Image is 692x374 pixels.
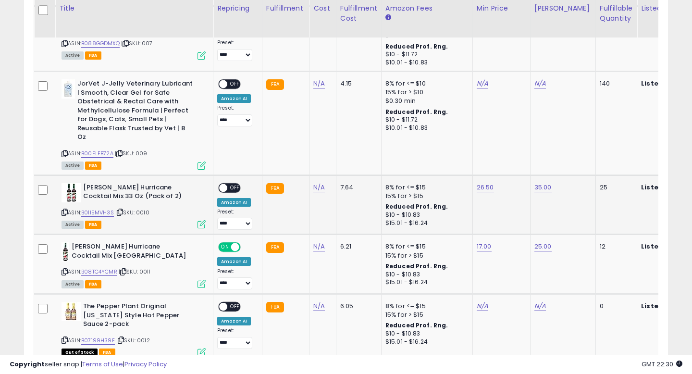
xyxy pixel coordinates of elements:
div: $10.01 - $10.83 [385,59,465,67]
div: ASIN: [62,79,206,169]
div: Preset: [217,268,255,290]
div: $10 - $10.83 [385,271,465,279]
a: 17.00 [477,242,492,251]
div: Fulfillable Quantity [600,3,633,24]
a: N/A [477,79,488,88]
span: All listings currently available for purchase on Amazon [62,51,84,60]
span: ON [219,243,231,251]
div: 15% for > $15 [385,192,465,200]
a: N/A [313,79,325,88]
div: Repricing [217,3,258,13]
b: Reduced Prof. Rng. [385,42,448,50]
div: Preset: [217,105,255,126]
div: Preset: [217,39,255,61]
div: $15.01 - $16.24 [385,338,465,346]
span: OFF [227,184,243,192]
span: All listings currently available for purchase on Amazon [62,162,84,170]
div: 140 [600,79,630,88]
div: Amazon AI [217,198,251,207]
span: FBA [85,51,101,60]
div: 6.05 [340,302,374,311]
b: Listed Price: [641,301,685,311]
div: [PERSON_NAME] [534,3,592,13]
div: ASIN: [62,14,206,59]
span: | SKU: 0010 [115,209,149,216]
div: 0 [600,302,630,311]
span: FBA [85,221,101,229]
a: 25.00 [534,242,552,251]
a: N/A [477,301,488,311]
div: $10 - $11.72 [385,50,465,59]
div: Preset: [217,209,255,230]
div: Preset: [217,327,255,349]
a: B00ELFB72A [81,150,113,158]
div: 25 [600,183,630,192]
span: OFF [227,80,243,88]
b: Reduced Prof. Rng. [385,321,448,329]
div: $10 - $10.83 [385,211,465,219]
a: B08TC4YCMR [81,268,117,276]
a: B088GGDMXQ [81,39,120,48]
b: Listed Price: [641,242,685,251]
div: 12 [600,242,630,251]
div: $15.01 - $16.24 [385,278,465,287]
span: | SKU: 009 [115,150,148,157]
div: 15% for > $10 [385,88,465,97]
b: Listed Price: [641,183,685,192]
div: 8% for <= $15 [385,242,465,251]
small: FBA [266,79,284,90]
a: Privacy Policy [124,360,167,369]
small: FBA [266,242,284,253]
div: 6.21 [340,242,374,251]
div: Amazon Fees [385,3,469,13]
div: Min Price [477,3,526,13]
b: Reduced Prof. Rng. [385,262,448,270]
img: 41pTpc4uRKL._SL40_.jpg [62,183,81,202]
div: 15% for > $15 [385,311,465,319]
b: Reduced Prof. Rng. [385,108,448,116]
a: N/A [313,183,325,192]
b: Listed Price: [641,79,685,88]
div: Title [59,3,209,13]
a: B01I5MVH3S [81,209,114,217]
span: FBA [85,280,101,288]
a: N/A [534,79,546,88]
span: All listings currently available for purchase on Amazon [62,280,84,288]
b: [PERSON_NAME] Hurricane Cocktail Mix 33 Oz (Pack of 2) [83,183,200,203]
div: seller snap | | [10,360,167,369]
a: N/A [313,242,325,251]
small: FBA [266,302,284,312]
a: 35.00 [534,183,552,192]
span: | SKU: 0011 [119,268,150,275]
span: OFF [239,243,255,251]
span: All listings currently available for purchase on Amazon [62,221,84,229]
div: ASIN: [62,183,206,228]
div: 8% for <= $15 [385,183,465,192]
div: $0.30 min [385,97,465,105]
div: Amazon AI [217,94,251,103]
div: Cost [313,3,332,13]
span: | SKU: 0012 [116,337,150,344]
a: N/A [534,301,546,311]
a: 26.50 [477,183,494,192]
img: 31w5mjJmLrL._SL40_.jpg [62,242,69,262]
div: $10 - $11.72 [385,116,465,124]
div: ASIN: [62,242,206,287]
div: 4.15 [340,79,374,88]
strong: Copyright [10,360,45,369]
span: | SKU: 007 [121,39,153,47]
div: Amazon AI [217,317,251,325]
small: Amazon Fees. [385,13,391,22]
small: FBA [266,183,284,194]
img: 41WupLVcYvL._SL40_.jpg [62,79,75,99]
span: FBA [85,162,101,170]
a: N/A [313,301,325,311]
b: [PERSON_NAME] Hurricane Cocktail Mix [GEOGRAPHIC_DATA] [72,242,188,262]
b: JorVet J-Jelly Veterinary Lubricant | Smooth, Clear Gel for Safe Obstetrical & Rectal Care with M... [77,79,194,144]
b: The Pepper Plant Original [US_STATE] Style Hot Pepper Sauce 2-pack [83,302,200,331]
div: 15% for > $15 [385,251,465,260]
a: Terms of Use [82,360,123,369]
div: 8% for <= $15 [385,302,465,311]
div: Amazon AI [217,257,251,266]
a: B07199H39F [81,337,115,345]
